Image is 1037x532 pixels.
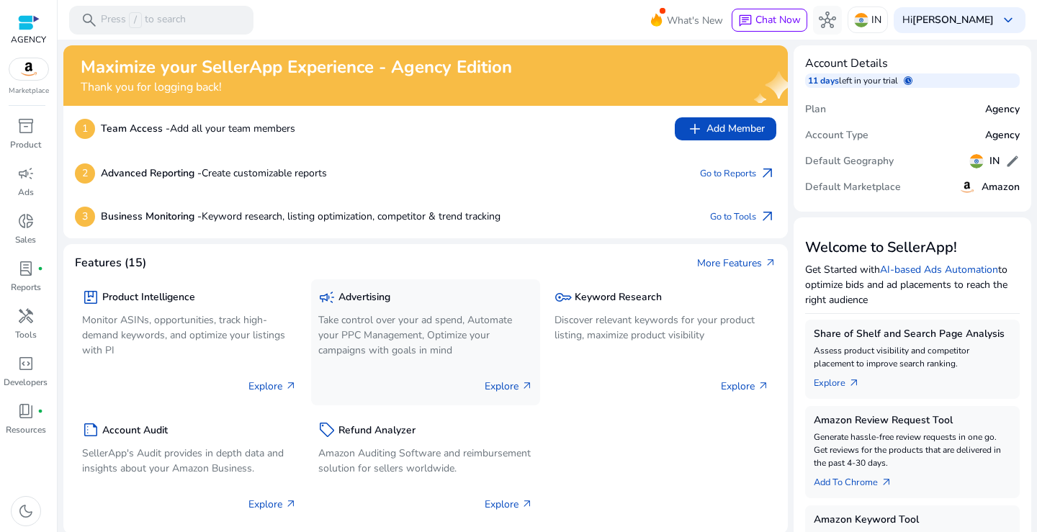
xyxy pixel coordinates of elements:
[902,15,994,25] p: Hi
[985,104,1020,116] h5: Agency
[17,117,35,135] span: inventory_2
[912,13,994,27] b: [PERSON_NAME]
[285,380,297,392] span: arrow_outward
[871,7,881,32] p: IN
[805,181,901,194] h5: Default Marketplace
[17,355,35,372] span: code_blocks
[17,307,35,325] span: handyman
[521,498,533,510] span: arrow_outward
[75,207,95,227] p: 3
[1000,12,1017,29] span: keyboard_arrow_down
[814,469,904,490] a: Add To Chrome
[765,257,776,269] span: arrow_outward
[9,86,49,96] p: Marketplace
[9,58,48,80] img: amazon.svg
[1005,154,1020,168] span: edit
[17,502,35,520] span: dark_mode
[848,377,860,389] span: arrow_outward
[555,312,769,343] p: Discover relevant keywords for your product listing, maximize product visibility
[814,344,1011,370] p: Assess product visibility and competitor placement to improve search ranking.
[989,155,1000,168] h5: IN
[102,425,168,437] h5: Account Audit
[101,12,186,28] p: Press to search
[17,212,35,230] span: donut_small
[814,370,871,390] a: Explorearrow_outward
[697,256,776,271] a: More Featuresarrow_outward
[854,13,868,27] img: in.svg
[755,13,801,27] span: Chat Now
[4,376,48,389] p: Developers
[81,81,512,94] h4: Thank you for logging back!
[686,120,704,137] span: add
[675,117,776,140] button: addAdd Member
[81,12,98,29] span: search
[101,122,170,135] b: Team Access -
[881,477,892,488] span: arrow_outward
[15,328,37,341] p: Tools
[667,8,723,33] span: What's New
[82,289,99,306] span: package
[814,328,1011,341] h5: Share of Shelf and Search Page Analysis
[759,165,776,182] span: arrow_outward
[738,14,753,28] span: chat
[318,421,336,438] span: sell
[700,163,776,184] a: Go to Reportsarrow_outward
[101,121,295,136] p: Add all your team members
[285,498,297,510] span: arrow_outward
[758,380,769,392] span: arrow_outward
[959,179,976,196] img: amazon.svg
[101,209,202,223] b: Business Monitoring -
[982,181,1020,194] h5: Amazon
[805,239,1020,256] h3: Welcome to SellerApp!
[6,423,46,436] p: Resources
[17,260,35,277] span: lab_profile
[318,289,336,306] span: campaign
[37,266,43,271] span: fiber_manual_record
[11,281,41,294] p: Reports
[82,421,99,438] span: summarize
[805,104,826,116] h5: Plan
[814,514,1011,526] h5: Amazon Keyword Tool
[81,57,512,78] h2: Maximize your SellerApp Experience - Agency Edition
[82,312,297,358] p: Monitor ASINs, opportunities, track high-demand keywords, and optimize your listings with PI
[904,76,912,85] span: schedule
[985,130,1020,142] h5: Agency
[75,163,95,184] p: 2
[17,165,35,182] span: campaign
[805,262,1020,307] p: Get Started with to optimize bids and ad placements to reach the right audience
[721,379,769,394] p: Explore
[338,425,416,437] h5: Refund Analyzer
[686,120,765,137] span: Add Member
[102,292,195,304] h5: Product Intelligence
[819,12,836,29] span: hub
[485,379,533,394] p: Explore
[732,9,807,32] button: chatChat Now
[318,312,533,358] p: Take control over your ad spend, Automate your PPC Management, Optimize your campaigns with goals...
[17,402,35,420] span: book_4
[248,497,297,512] p: Explore
[813,6,842,35] button: hub
[710,207,776,227] a: Go to Toolsarrow_outward
[248,379,297,394] p: Explore
[11,33,46,46] p: AGENCY
[814,430,1011,469] p: Generate hassle-free review requests in one go. Get reviews for the products that are delivered i...
[805,130,868,142] h5: Account Type
[814,415,1011,427] h5: Amazon Review Request Tool
[101,166,202,180] b: Advanced Reporting -
[338,292,390,304] h5: Advertising
[521,380,533,392] span: arrow_outward
[18,186,34,199] p: Ads
[839,75,904,86] p: left in your trial
[101,209,500,224] p: Keyword research, listing optimization, competitor & trend tracking
[129,12,142,28] span: /
[555,289,572,306] span: key
[808,75,839,86] p: 11 days
[759,208,776,225] span: arrow_outward
[805,155,894,168] h5: Default Geography
[82,446,297,476] p: SellerApp's Audit provides in depth data and insights about your Amazon Business.
[575,292,662,304] h5: Keyword Research
[101,166,327,181] p: Create customizable reports
[318,446,533,476] p: Amazon Auditing Software and reimbursement solution for sellers worldwide.
[10,138,41,151] p: Product
[15,233,36,246] p: Sales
